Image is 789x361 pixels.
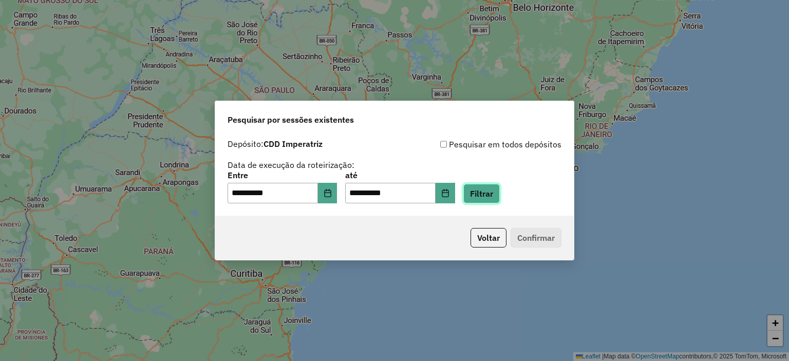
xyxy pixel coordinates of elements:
button: Choose Date [436,183,455,203]
div: Pesquisar em todos depósitos [394,138,561,150]
label: Depósito: [228,138,323,150]
label: até [345,169,455,181]
button: Filtrar [463,184,500,203]
label: Entre [228,169,337,181]
button: Voltar [471,228,506,248]
button: Choose Date [318,183,337,203]
label: Data de execução da roteirização: [228,159,354,171]
span: Pesquisar por sessões existentes [228,113,354,126]
strong: CDD Imperatriz [264,139,323,149]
